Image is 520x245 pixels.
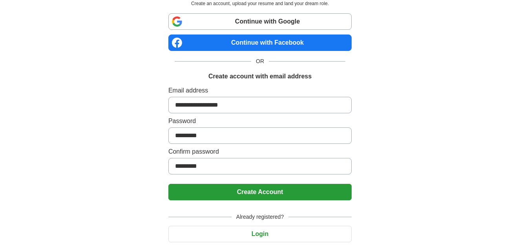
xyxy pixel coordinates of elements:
[168,184,352,200] button: Create Account
[232,213,288,221] span: Already registered?
[168,34,352,51] a: Continue with Facebook
[168,13,352,30] a: Continue with Google
[251,57,269,65] span: OR
[168,230,352,237] a: Login
[168,86,352,95] label: Email address
[168,226,352,242] button: Login
[208,72,312,81] h1: Create account with email address
[168,116,352,126] label: Password
[168,147,352,156] label: Confirm password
